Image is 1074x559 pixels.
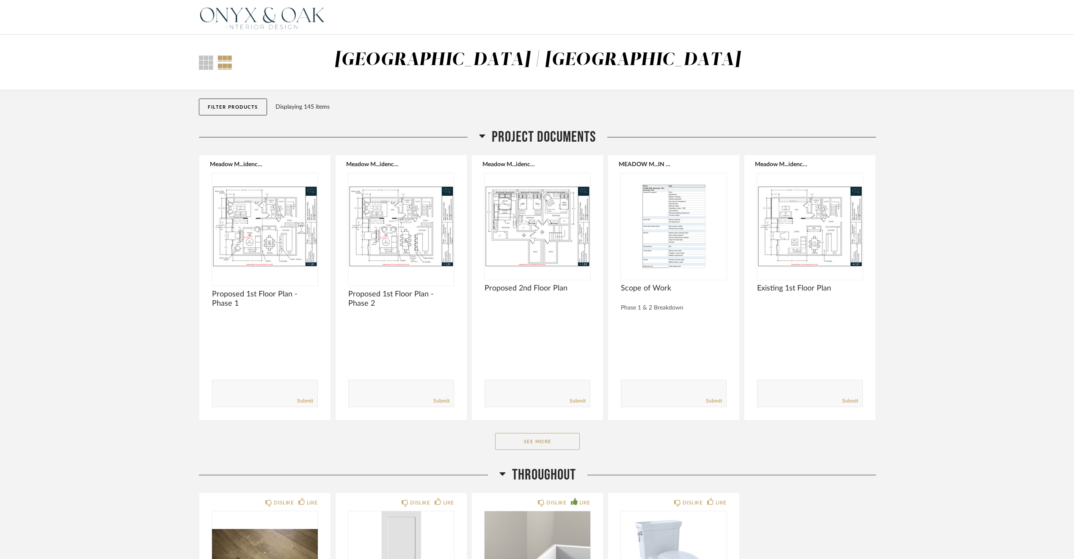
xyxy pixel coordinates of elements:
[512,466,576,484] span: Throughout
[212,173,318,279] div: 0
[212,173,318,279] img: undefined
[495,433,580,450] button: See More
[443,499,454,507] div: LIKE
[348,173,454,279] img: undefined
[621,304,727,312] div: Phase 1 & 2 Breakdown
[842,397,858,405] a: Submit
[433,397,449,405] a: Submit
[346,161,399,167] button: Meadow M...idence 2.pdf
[716,499,727,507] div: LIKE
[210,161,263,167] button: Meadow M...idence 1.pdf
[334,51,741,69] div: [GEOGRAPHIC_DATA] | [GEOGRAPHIC_DATA]
[199,99,267,115] button: Filter Products
[212,290,318,308] span: Proposed 1st Floor Plan - Phase 1
[621,173,727,279] img: undefined
[297,397,313,405] a: Submit
[482,161,535,167] button: Meadow M...idence 3.pdf
[570,397,586,405] a: Submit
[546,499,566,507] div: DISLIKE
[275,102,872,112] div: Displaying 145 items
[485,284,590,293] span: Proposed 2nd Floor Plan
[757,173,863,279] img: undefined
[757,284,863,293] span: Existing 1st Floor Plan
[485,173,590,279] img: undefined
[755,161,808,167] button: Meadow M...idence 1.pdf
[706,397,722,405] a: Submit
[274,499,294,507] div: DISLIKE
[579,499,590,507] div: LIKE
[492,128,596,146] span: Project Documents
[348,173,454,279] div: 0
[410,499,430,507] div: DISLIKE
[199,0,326,34] img: 08ecf60b-2490-4d88-a620-7ab89e40e421.png
[683,499,702,507] div: DISLIKE
[348,290,454,308] span: Proposed 1st Floor Plan - Phase 2
[621,284,727,293] span: Scope of Work
[619,161,672,167] button: MEADOW M...IN SCOPE.pdf
[307,499,318,507] div: LIKE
